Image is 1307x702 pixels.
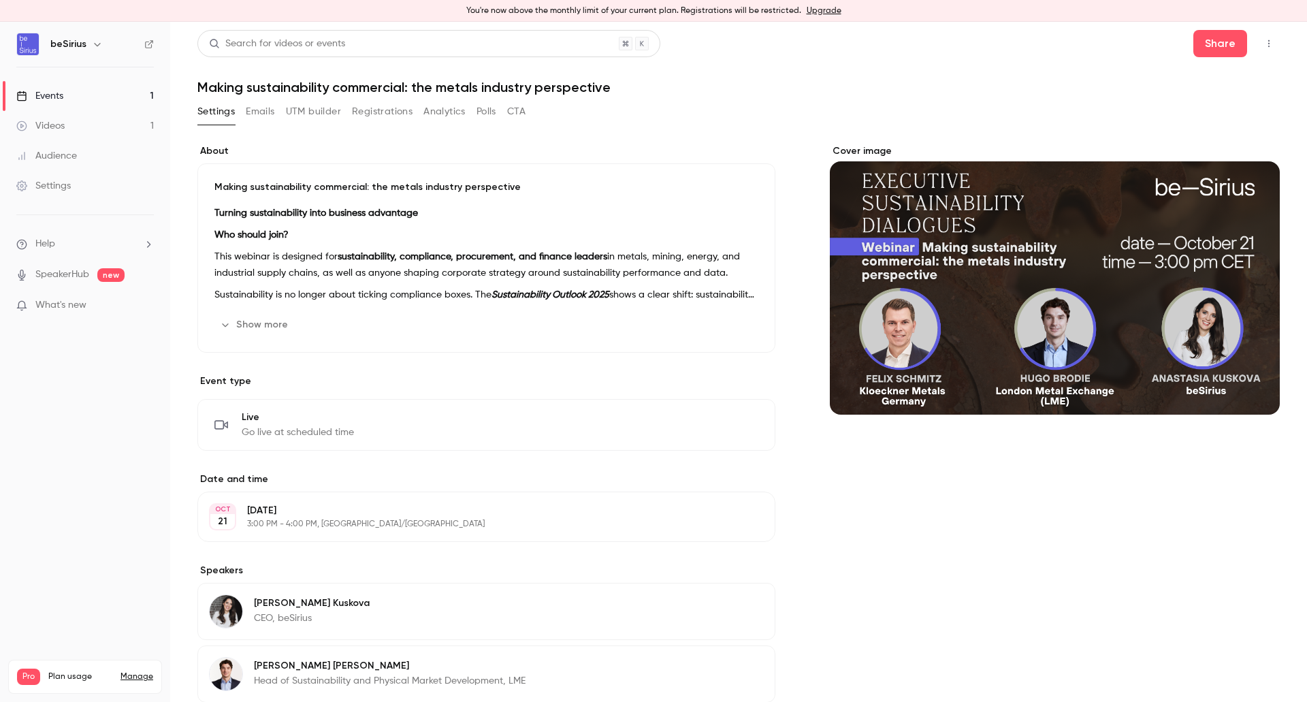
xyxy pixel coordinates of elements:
span: Go live at scheduled time [242,426,354,439]
p: Sustainability is no longer about ticking compliance boxes. The shows a clear shift: sustainabili... [214,287,758,303]
img: Anastasia Kuskova [210,595,242,628]
span: Live [242,411,354,424]
section: Cover image [830,144,1280,415]
p: This webinar is designed for in metals, mining, energy, and industrial supply chains, as well as ... [214,249,758,281]
div: OCT [210,505,235,514]
label: Cover image [830,144,1280,158]
span: Help [35,237,55,251]
span: Pro [17,669,40,685]
p: Head of Sustainability and Physical Market Development, LME [254,674,526,688]
a: SpeakerHub [35,268,89,282]
img: beSirius [17,33,39,55]
span: Plan usage [48,671,112,682]
p: [PERSON_NAME] [PERSON_NAME] [254,659,526,673]
h1: Making sustainability commercial: the metals industry perspective [197,79,1280,95]
button: Polls [477,101,496,123]
button: Share [1193,30,1247,57]
a: Upgrade [807,5,841,16]
p: Event type [197,374,775,388]
li: help-dropdown-opener [16,237,154,251]
img: Hugo Brodie [210,658,242,690]
button: Show more [214,314,296,336]
button: UTM builder [286,101,341,123]
a: Manage [120,671,153,682]
p: 21 [218,515,227,528]
strong: Turning sustainability into business advantage [214,208,418,218]
span: What's new [35,298,86,313]
div: Settings [16,179,71,193]
label: Date and time [197,473,775,486]
div: Anastasia Kuskova[PERSON_NAME] KuskovaCEO, beSirius [197,583,775,640]
p: Making sustainability commercial: the metals industry perspective [214,180,758,194]
strong: Sustainability Outlook 2025 [491,290,609,300]
p: [DATE] [247,504,703,517]
button: Emails [246,101,274,123]
span: new [97,268,125,282]
button: CTA [507,101,526,123]
div: Videos [16,119,65,133]
p: CEO, beSirius [254,611,370,625]
div: Audience [16,149,77,163]
p: 3:00 PM - 4:00 PM, [GEOGRAPHIC_DATA]/[GEOGRAPHIC_DATA] [247,519,703,530]
label: Speakers [197,564,775,577]
button: Analytics [423,101,466,123]
strong: sustainability, compliance, procurement, and finance leaders [338,252,607,261]
button: Registrations [352,101,413,123]
p: [PERSON_NAME] Kuskova [254,596,370,610]
h6: beSirius [50,37,86,51]
div: Events [16,89,63,103]
strong: Who should join? [214,230,289,240]
button: Settings [197,101,235,123]
label: About [197,144,775,158]
div: Search for videos or events [209,37,345,51]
